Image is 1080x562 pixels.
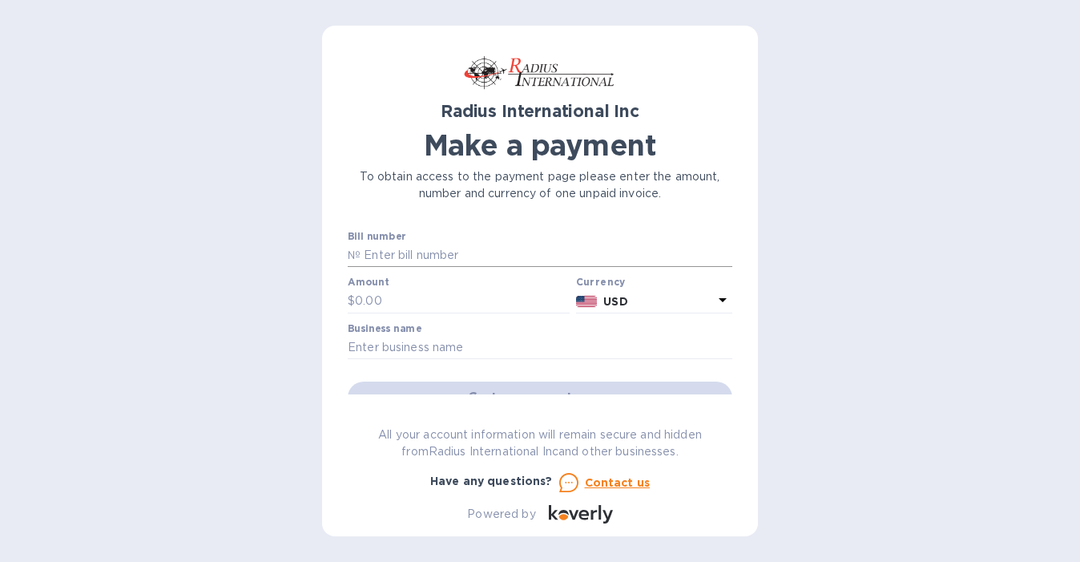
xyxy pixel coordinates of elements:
input: Enter business name [348,336,732,360]
b: Radius International Inc [441,101,639,121]
p: № [348,247,361,264]
p: To obtain access to the payment page please enter the amount, number and currency of one unpaid i... [348,168,732,202]
label: Business name [348,324,421,334]
b: Have any questions? [430,475,553,487]
h1: Make a payment [348,128,732,162]
img: USD [576,296,598,307]
input: Enter bill number [361,244,732,268]
p: $ [348,293,355,309]
b: USD [603,295,627,308]
p: All your account information will remain secure and hidden from Radius International Inc and othe... [348,427,732,460]
b: Currency [576,276,626,288]
label: Amount [348,278,389,288]
label: Bill number [348,232,405,241]
p: Powered by [467,506,535,523]
u: Contact us [585,476,651,489]
input: 0.00 [355,289,570,313]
